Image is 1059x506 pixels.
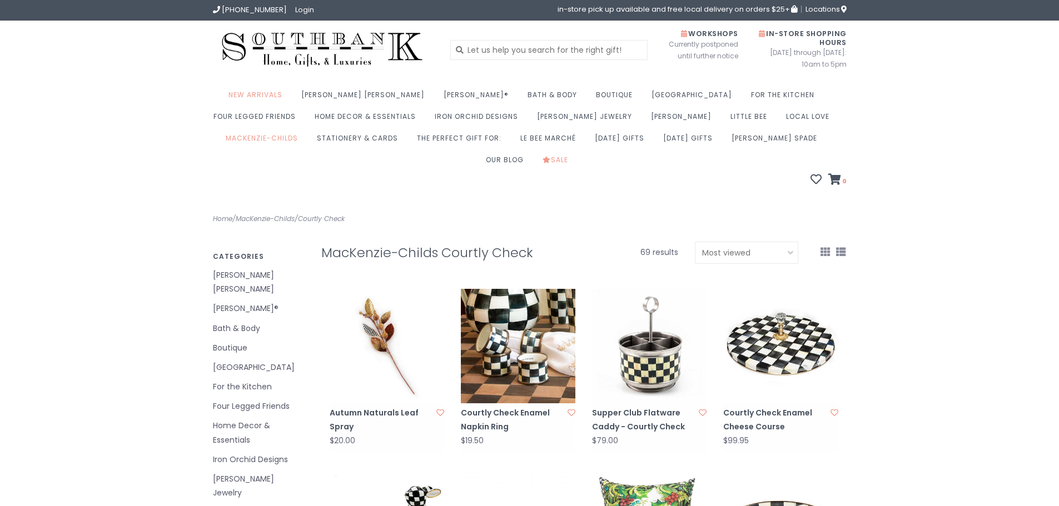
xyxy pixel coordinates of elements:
span: Currently postponed until further notice [655,38,738,62]
a: [PERSON_NAME] [651,109,717,131]
a: Sale [543,152,574,174]
a: Bath & Body [213,322,305,335]
a: Home Decor & Essentials [213,419,305,447]
a: Locations [801,6,847,13]
h1: MacKenzie-Childs Courtly Check [321,246,556,260]
span: [DATE] through [DATE]: 10am to 5pm [755,47,847,70]
span: [PHONE_NUMBER] [222,4,287,15]
a: [PHONE_NUMBER] [213,4,287,15]
a: Our Blog [486,152,529,174]
input: Let us help you search for the right gift! [450,40,648,60]
a: Courtly Check [298,214,345,223]
a: New Arrivals [228,87,288,109]
a: Home [213,214,232,223]
a: [PERSON_NAME] Jewelry [213,472,305,500]
a: Stationery & Cards [317,131,404,152]
h3: Categories [213,253,305,260]
a: Little Bee [730,109,773,131]
a: [PERSON_NAME]® [444,87,514,109]
a: Iron Orchid Designs [435,109,524,131]
a: The perfect gift for: [417,131,507,152]
div: $99.95 [723,437,749,445]
a: Add to wishlist [436,407,444,418]
a: Home Decor & Essentials [315,109,421,131]
span: Workshops [681,29,738,38]
a: [PERSON_NAME] [PERSON_NAME] [213,268,305,296]
span: 69 results [640,247,678,258]
a: For the Kitchen [751,87,820,109]
a: 0 [828,175,847,186]
a: Four Legged Friends [213,399,305,413]
a: [PERSON_NAME] Jewelry [537,109,638,131]
a: [GEOGRAPHIC_DATA] [213,360,305,374]
a: Boutique [213,341,305,355]
a: MacKenzie-Childs [226,131,304,152]
span: In-Store Shopping Hours [759,29,847,47]
span: in-store pick up available and free local delivery on orders $25+ [558,6,797,13]
span: Locations [806,4,847,14]
a: Add to wishlist [568,407,575,418]
a: For the Kitchen [213,380,305,394]
a: [GEOGRAPHIC_DATA] [652,87,738,109]
a: MacKenzie-Childs [236,214,295,223]
a: Autumn Naturals Leaf Spray [330,406,433,434]
a: [DATE] Gifts [595,131,650,152]
a: [PERSON_NAME] [PERSON_NAME] [301,87,430,109]
img: MacKenzie-Childs Courtly Check Enamel Napkin Ring [461,289,575,403]
a: Add to wishlist [699,407,707,418]
a: Supper Club Flatware Caddy - Courtly Check [592,406,695,434]
a: Four Legged Friends [213,109,301,131]
a: Courtly Check Enamel Cheese Course [723,406,827,434]
a: Courtly Check Enamel Napkin Ring [461,406,564,434]
a: Add to wishlist [831,407,838,418]
div: / / [205,213,530,225]
a: Bath & Body [528,87,583,109]
a: [PERSON_NAME] Spade [732,131,823,152]
div: $79.00 [592,437,618,445]
a: [PERSON_NAME]® [213,302,305,315]
img: Southbank Gift Company -- Home, Gifts, and Luxuries [213,29,432,71]
div: $20.00 [330,437,355,445]
img: MacKenzie-Childs Autumn Naturals Leaf Spray [330,289,444,403]
div: $19.50 [461,437,484,445]
img: MacKenzie-Childs Supper Club Flatware Caddy - Courtly Check [592,289,707,403]
a: Boutique [596,87,638,109]
a: Login [295,4,314,15]
img: MacKenzie-Childs Courtly Check Enamel Cheese Course [723,289,838,403]
span: 0 [841,177,847,186]
a: Local Love [786,109,835,131]
a: [DATE] Gifts [663,131,718,152]
a: Le Bee Marché [520,131,581,152]
a: Iron Orchid Designs [213,453,305,467]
